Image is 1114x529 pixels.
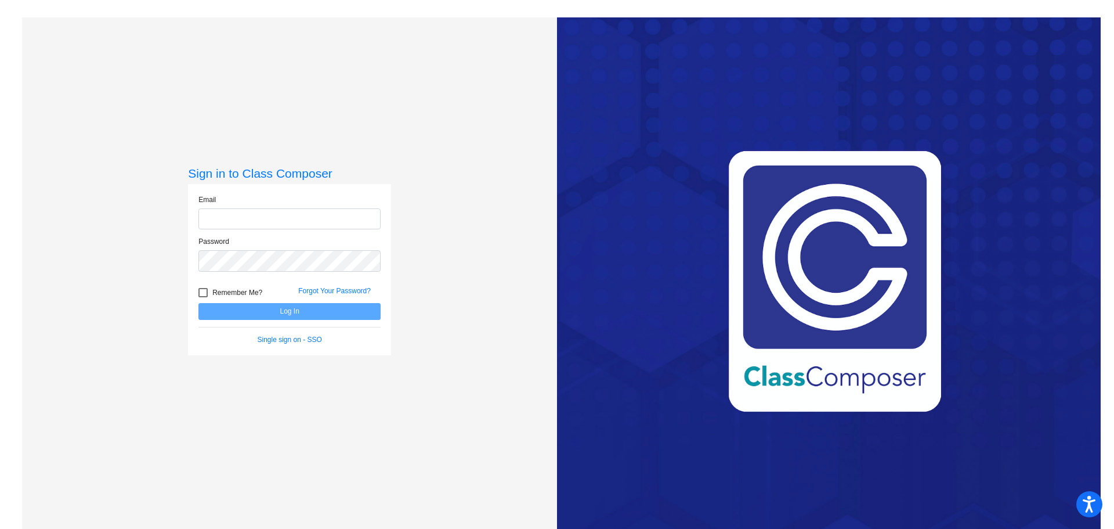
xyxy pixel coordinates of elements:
span: Remember Me? [212,286,262,300]
button: Log In [198,303,381,320]
a: Single sign on - SSO [258,336,322,344]
label: Email [198,195,216,205]
label: Password [198,236,229,247]
h3: Sign in to Class Composer [188,166,391,181]
a: Forgot Your Password? [298,287,371,295]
